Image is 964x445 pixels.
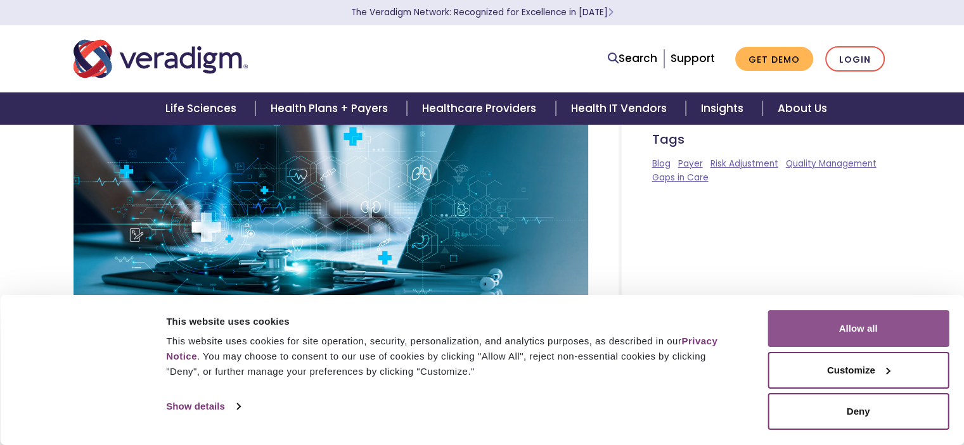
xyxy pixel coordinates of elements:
a: Login [825,46,885,72]
a: Health IT Vendors [556,92,686,125]
div: This website uses cookies for site operation, security, personalization, and analytics purposes, ... [166,334,739,379]
button: Allow all [768,310,949,347]
a: Blog [652,158,671,170]
a: Quality Management [786,158,877,170]
a: Healthcare Providers [407,92,555,125]
a: Search [608,50,657,67]
a: About Us [762,92,842,125]
a: Insights [686,92,762,125]
a: Show details [166,397,240,416]
a: Gaps in Care [652,172,709,184]
a: Support [671,51,715,66]
button: Customize [768,352,949,389]
img: Veradigm logo [74,38,248,80]
a: Life Sciences [150,92,255,125]
a: The Veradigm Network: Recognized for Excellence in [DATE]Learn More [351,6,614,18]
div: This website uses cookies [166,314,739,329]
span: Learn More [608,6,614,18]
h5: Tags [652,132,891,147]
a: Payer [678,158,703,170]
a: Get Demo [735,47,813,72]
button: Deny [768,393,949,430]
a: Risk Adjustment [710,158,778,170]
a: Health Plans + Payers [255,92,407,125]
